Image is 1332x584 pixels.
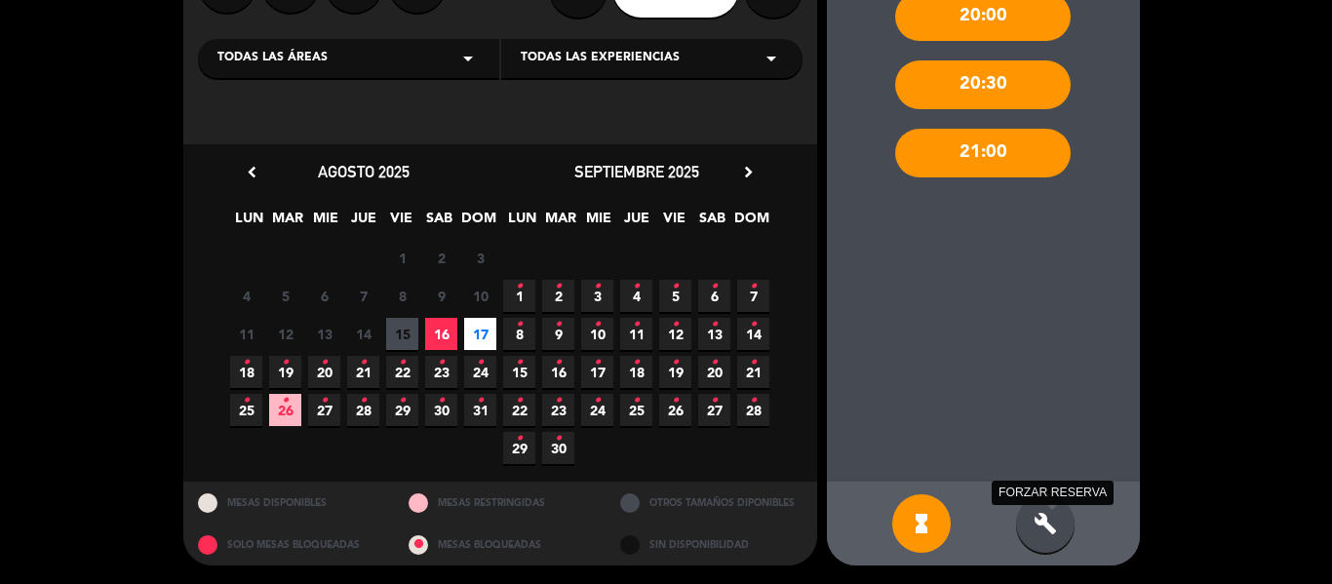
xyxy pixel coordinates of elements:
[542,318,574,350] span: 9
[438,385,445,416] i: •
[659,356,691,388] span: 19
[394,482,606,524] div: MESAS RESTRINGIDAS
[521,49,680,68] span: Todas las experiencias
[672,271,679,302] i: •
[425,280,457,312] span: 9
[309,207,341,239] span: MIE
[477,347,484,378] i: •
[464,280,496,312] span: 10
[308,394,340,426] span: 27
[620,207,652,239] span: JUE
[423,207,455,239] span: SAB
[581,356,613,388] span: 17
[992,481,1114,505] div: FORZAR RESERVA
[230,318,262,350] span: 11
[658,207,690,239] span: VIE
[269,280,301,312] span: 5
[594,347,601,378] i: •
[308,280,340,312] span: 6
[672,347,679,378] i: •
[399,347,406,378] i: •
[425,394,457,426] span: 30
[696,207,728,239] span: SAB
[581,280,613,312] span: 3
[347,207,379,239] span: JUE
[555,309,562,340] i: •
[606,482,817,524] div: OTROS TAMAÑOS DIPONIBLES
[737,394,769,426] span: 28
[698,318,730,350] span: 13
[308,356,340,388] span: 20
[594,309,601,340] i: •
[282,385,289,416] i: •
[672,385,679,416] i: •
[659,394,691,426] span: 26
[738,162,759,182] i: chevron_right
[425,356,457,388] span: 23
[620,394,652,426] span: 25
[737,356,769,388] span: 21
[464,394,496,426] span: 31
[438,347,445,378] i: •
[347,356,379,388] span: 21
[544,207,576,239] span: MAR
[269,318,301,350] span: 12
[321,347,328,378] i: •
[456,47,480,70] i: arrow_drop_down
[386,242,418,274] span: 1
[360,385,367,416] i: •
[461,207,493,239] span: DOM
[321,385,328,416] i: •
[594,385,601,416] i: •
[633,385,640,416] i: •
[217,49,328,68] span: Todas las áreas
[394,524,606,565] div: MESAS BLOQUEADAS
[386,394,418,426] span: 29
[464,318,496,350] span: 17
[750,385,757,416] i: •
[633,271,640,302] i: •
[750,347,757,378] i: •
[477,385,484,416] i: •
[503,356,535,388] span: 15
[620,356,652,388] span: 18
[318,162,410,181] span: agosto 2025
[233,207,265,239] span: LUN
[503,318,535,350] span: 8
[1034,512,1057,535] i: build
[271,207,303,239] span: MAR
[711,309,718,340] i: •
[243,347,250,378] i: •
[895,129,1071,177] div: 21:00
[516,271,523,302] i: •
[503,432,535,464] span: 29
[698,356,730,388] span: 20
[734,207,766,239] span: DOM
[506,207,538,239] span: LUN
[672,309,679,340] i: •
[269,394,301,426] span: 26
[581,318,613,350] span: 10
[399,385,406,416] i: •
[542,356,574,388] span: 16
[698,394,730,426] span: 27
[542,280,574,312] span: 2
[737,318,769,350] span: 14
[620,318,652,350] span: 11
[385,207,417,239] span: VIE
[360,347,367,378] i: •
[895,60,1071,109] div: 20:30
[516,309,523,340] i: •
[230,356,262,388] span: 18
[711,347,718,378] i: •
[230,280,262,312] span: 4
[737,280,769,312] span: 7
[698,280,730,312] span: 6
[750,309,757,340] i: •
[503,280,535,312] span: 1
[503,394,535,426] span: 22
[242,162,262,182] i: chevron_left
[606,524,817,565] div: SIN DISPONIBILIDAD
[386,318,418,350] span: 15
[633,347,640,378] i: •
